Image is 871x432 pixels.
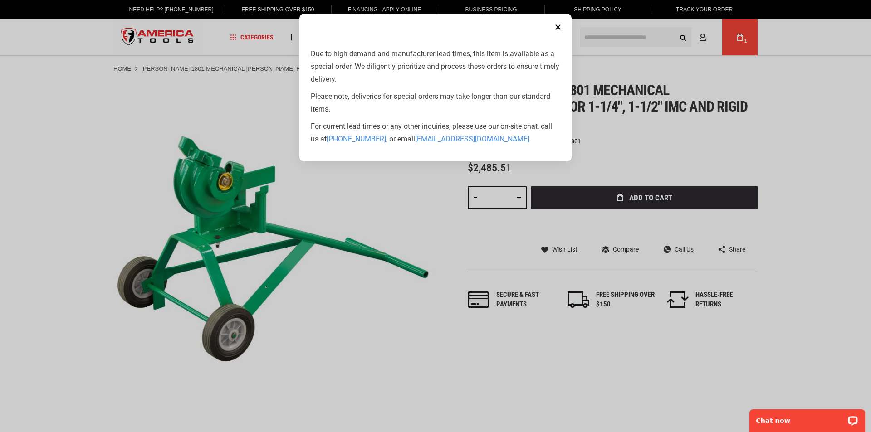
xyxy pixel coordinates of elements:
[311,48,560,86] p: Due to high demand and manufacturer lead times, this item is available as a special order. We dil...
[744,403,871,432] iframe: LiveChat chat widget
[415,135,531,143] a: [EMAIL_ADDRESS][DOMAIN_NAME].
[311,120,560,146] p: For current lead times or any other inquiries, please use our on-site chat, call us at , or email
[311,90,560,116] p: Please note, deliveries for special orders may take longer than our standard items.
[327,135,386,143] a: [PHONE_NUMBER]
